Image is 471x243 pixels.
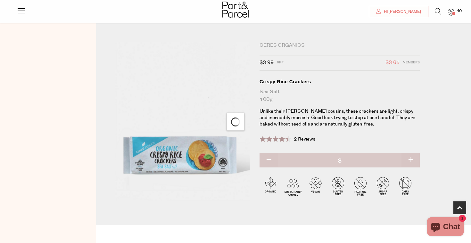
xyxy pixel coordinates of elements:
[260,42,420,49] div: Ceres Organics
[403,59,420,67] span: Members
[260,175,282,197] img: P_P-ICONS-Live_Bec_V11_Organic.svg
[115,42,250,201] img: Crispy Rice Crackers
[260,153,420,169] input: QTY Crispy Rice Crackers
[294,136,315,142] span: 2 Reviews
[222,2,249,18] img: Part&Parcel
[327,175,349,197] img: P_P-ICONS-Live_Bec_V11_Gluten_Free.svg
[304,175,327,197] img: P_P-ICONS-Live_Bec_V11_Vegan.svg
[372,175,394,197] img: P_P-ICONS-Live_Bec_V11_Sugar_Free.svg
[382,9,421,14] span: Hi [PERSON_NAME]
[282,175,304,197] img: P_P-ICONS-Live_Bec_V11_Sustainable_Farmed.svg
[260,78,420,85] div: Crispy Rice Crackers
[448,9,454,15] a: 40
[349,175,372,197] img: P_P-ICONS-Live_Bec_V11_Palm_Oil_Free.svg
[394,175,417,197] img: P_P-ICONS-Live_Bec_V11_Dairy_Free.svg
[455,8,463,14] span: 40
[260,59,274,67] span: $3.99
[277,59,284,67] span: RRP
[369,6,428,17] a: Hi [PERSON_NAME]
[385,59,400,67] span: $3.65
[425,217,466,238] inbox-online-store-chat: Shopify online store chat
[260,108,420,127] p: Unlike their [PERSON_NAME] cousins, these crackers are light, crispy and incredibly moreish. Good...
[260,88,420,103] div: Sea Salt 100g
